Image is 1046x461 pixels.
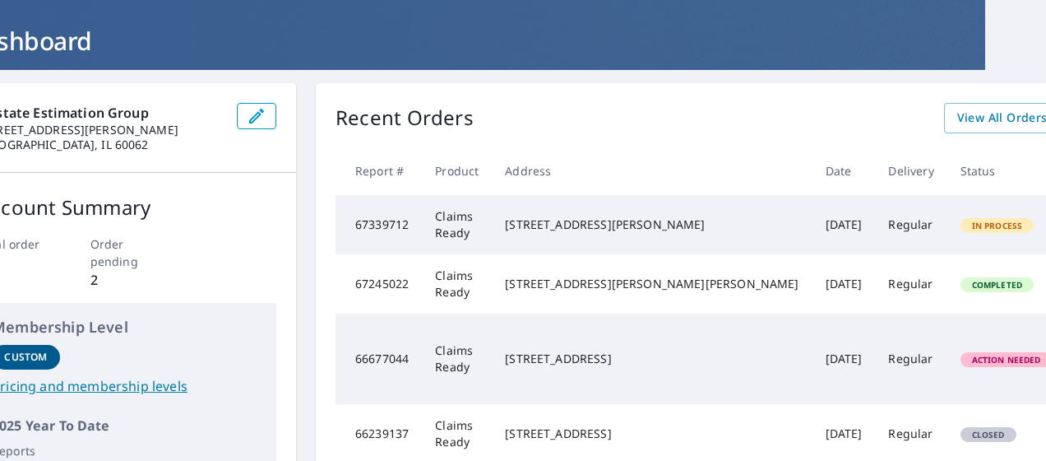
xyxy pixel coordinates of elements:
[90,270,165,290] p: 2
[422,254,492,314] td: Claims Ready
[875,195,946,254] td: Regular
[812,147,876,195] th: Date
[336,195,422,254] td: 67339712
[962,279,1032,291] span: Completed
[962,429,1015,440] span: Closed
[336,314,422,404] td: 66677044
[336,147,422,195] th: Report #
[492,147,812,195] th: Address
[812,314,876,404] td: [DATE]
[422,195,492,254] td: Claims Ready
[962,220,1033,231] span: In Process
[422,147,492,195] th: Product
[875,147,946,195] th: Delivery
[875,314,946,404] td: Regular
[875,254,946,314] td: Regular
[505,426,798,442] div: [STREET_ADDRESS]
[422,314,492,404] td: Claims Ready
[505,276,798,292] div: [STREET_ADDRESS][PERSON_NAME][PERSON_NAME]
[90,235,165,270] p: Order pending
[336,103,474,133] p: Recent Orders
[4,350,47,365] p: Custom
[505,351,798,367] div: [STREET_ADDRESS]
[505,217,798,233] div: [STREET_ADDRESS][PERSON_NAME]
[336,254,422,314] td: 67245022
[812,195,876,254] td: [DATE]
[812,254,876,314] td: [DATE]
